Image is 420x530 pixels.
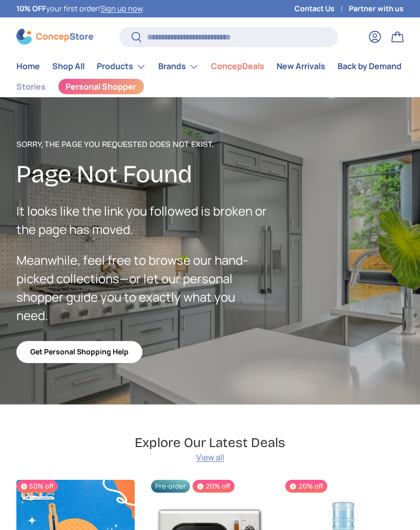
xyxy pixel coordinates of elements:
[158,56,199,77] a: Brands
[211,56,264,76] a: ConcepDeals
[91,56,152,77] summary: Products
[16,159,268,189] h2: Page Not Found
[16,77,46,97] a: Stories
[349,3,404,14] a: Partner with us
[16,202,268,239] p: It looks like the link you followed is broken or the page has moved.
[100,4,142,13] a: Sign up now
[285,480,327,493] span: 20% off
[16,480,58,493] span: 50% off
[16,3,144,14] p: your first order! .
[196,451,224,463] a: View all
[135,434,285,452] h2: Explore Our Latest Deals
[16,138,268,151] p: Sorry, the page you requested does not exist.
[66,82,136,91] span: Personal Shopper
[16,56,404,77] nav: Primary
[338,56,402,76] a: Back by Demand
[295,3,349,14] a: Contact Us
[58,78,144,95] a: Personal Shopper
[16,251,268,325] p: Meanwhile, feel free to browse our hand-picked collections—or let our personal shopper guide you ...
[277,56,325,76] a: New Arrivals
[152,56,205,77] summary: Brands
[52,56,85,76] a: Shop All
[193,480,234,493] span: 20% off
[151,480,190,493] span: Pre-order
[16,56,40,76] a: Home
[16,4,46,13] strong: 10% OFF
[16,77,404,97] nav: Secondary
[16,341,142,363] a: Get Personal Shopping Help
[16,29,93,45] img: ConcepStore
[97,56,146,77] a: Products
